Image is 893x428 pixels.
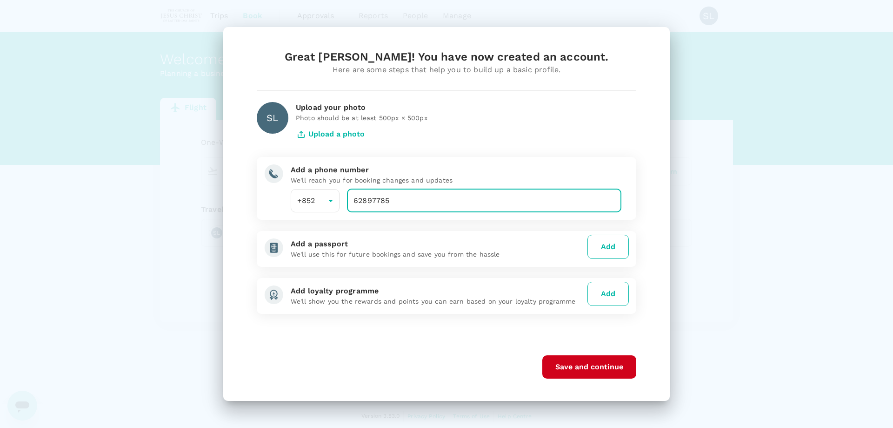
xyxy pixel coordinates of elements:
img: add-passport [264,238,283,257]
div: Great [PERSON_NAME]! You have now created an account. [257,49,636,64]
button: Add [587,235,629,259]
div: Add a phone number [291,164,621,176]
div: Upload your photo [296,102,636,113]
p: Photo should be at least 500px × 500px [296,113,636,122]
div: Add a passport [291,238,584,250]
div: SL [257,102,288,134]
button: Upload a photo [296,122,365,146]
p: We'll use this for future bookings and save you from the hassle [291,250,584,259]
div: Add loyalty programme [291,285,584,297]
button: Add [587,282,629,306]
div: Here are some steps that help you to build up a basic profile. [257,64,636,75]
span: +852 [297,196,315,205]
button: Save and continue [542,355,636,379]
input: Your phone number [347,189,621,212]
p: We'll show you the rewards and points you can earn based on your loyalty programme [291,297,584,306]
div: +852 [291,189,340,212]
img: add-phone-number [264,164,283,183]
img: add-loyalty [264,285,283,304]
p: We'll reach you for booking changes and updates [291,176,621,185]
